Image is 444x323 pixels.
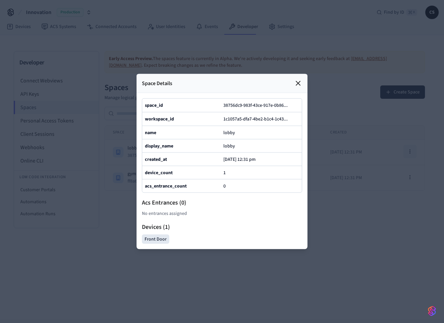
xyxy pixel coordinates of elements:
h2: Devices ( 1 ) [142,223,302,232]
b: created_at [145,156,167,163]
span: lobby [223,142,235,149]
b: name [145,129,156,136]
p: [DATE] 12:31 pm [223,156,256,162]
span: 0 [223,183,226,189]
b: device_count [145,169,173,176]
span: No entrances assigned [142,210,187,217]
h2: Acs Entrances ( 0 ) [142,198,302,208]
button: 1c1057a5-dfa7-4be2-b1c4-1c43... [222,115,294,123]
span: 1 [223,169,226,176]
button: 38756dc9-983f-43ce-917e-0b86... [222,101,294,109]
b: workspace_id [145,116,174,122]
b: display_name [145,142,173,149]
p: Space Details [142,79,172,87]
div: Front Door [142,235,169,244]
span: lobby [223,129,235,136]
img: SeamLogoGradient.69752ec5.svg [428,306,436,316]
b: acs_entrance_count [145,183,187,189]
b: space_id [145,102,163,109]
